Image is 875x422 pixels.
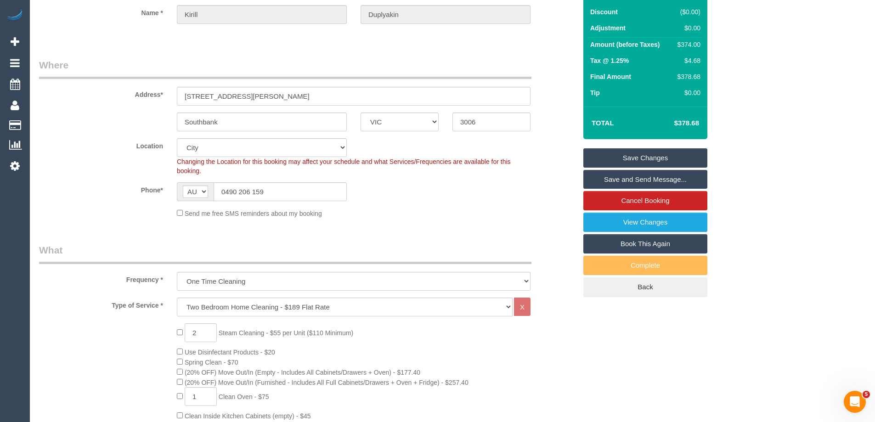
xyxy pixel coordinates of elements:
[674,56,700,65] div: $4.68
[583,170,707,189] a: Save and Send Message...
[185,349,275,356] span: Use Disinfectant Products - $20
[583,277,707,297] a: Back
[32,298,170,310] label: Type of Service *
[185,369,420,376] span: (20% OFF) Move Out/In (Empty - Includes All Cabinets/Drawers + Oven) - $177.40
[177,5,347,24] input: First Name*
[39,58,531,79] legend: Where
[863,391,870,398] span: 5
[647,119,699,127] h4: $378.68
[844,391,866,413] iframe: Intercom live chat
[674,7,700,17] div: ($0.00)
[39,243,531,264] legend: What
[219,329,353,337] span: Steam Cleaning - $55 per Unit ($110 Minimum)
[590,40,660,49] label: Amount (before Taxes)
[590,88,600,97] label: Tip
[185,412,311,420] span: Clean Inside Kitchen Cabinets (empty) - $45
[583,191,707,210] a: Cancel Booking
[185,359,238,366] span: Spring Clean - $70
[590,23,626,33] label: Adjustment
[590,72,631,81] label: Final Amount
[6,9,24,22] img: Automaid Logo
[590,7,618,17] label: Discount
[674,88,700,97] div: $0.00
[185,210,322,217] span: Send me free SMS reminders about my booking
[583,148,707,168] a: Save Changes
[592,119,614,127] strong: Total
[177,113,347,131] input: Suburb*
[32,138,170,151] label: Location
[583,234,707,253] a: Book This Again
[32,272,170,284] label: Frequency *
[214,182,347,201] input: Phone*
[185,379,469,386] span: (20% OFF) Move Out/In (Furnished - Includes All Full Cabinets/Drawers + Oven + Fridge) - $257.40
[32,182,170,195] label: Phone*
[452,113,531,131] input: Post Code*
[361,5,531,24] input: Last Name*
[583,213,707,232] a: View Changes
[219,393,269,400] span: Clean Oven - $75
[177,158,511,174] span: Changing the Location for this booking may affect your schedule and what Services/Frequencies are...
[674,23,700,33] div: $0.00
[32,5,170,17] label: Name *
[674,40,700,49] div: $374.00
[590,56,629,65] label: Tax @ 1.25%
[32,87,170,99] label: Address*
[674,72,700,81] div: $378.68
